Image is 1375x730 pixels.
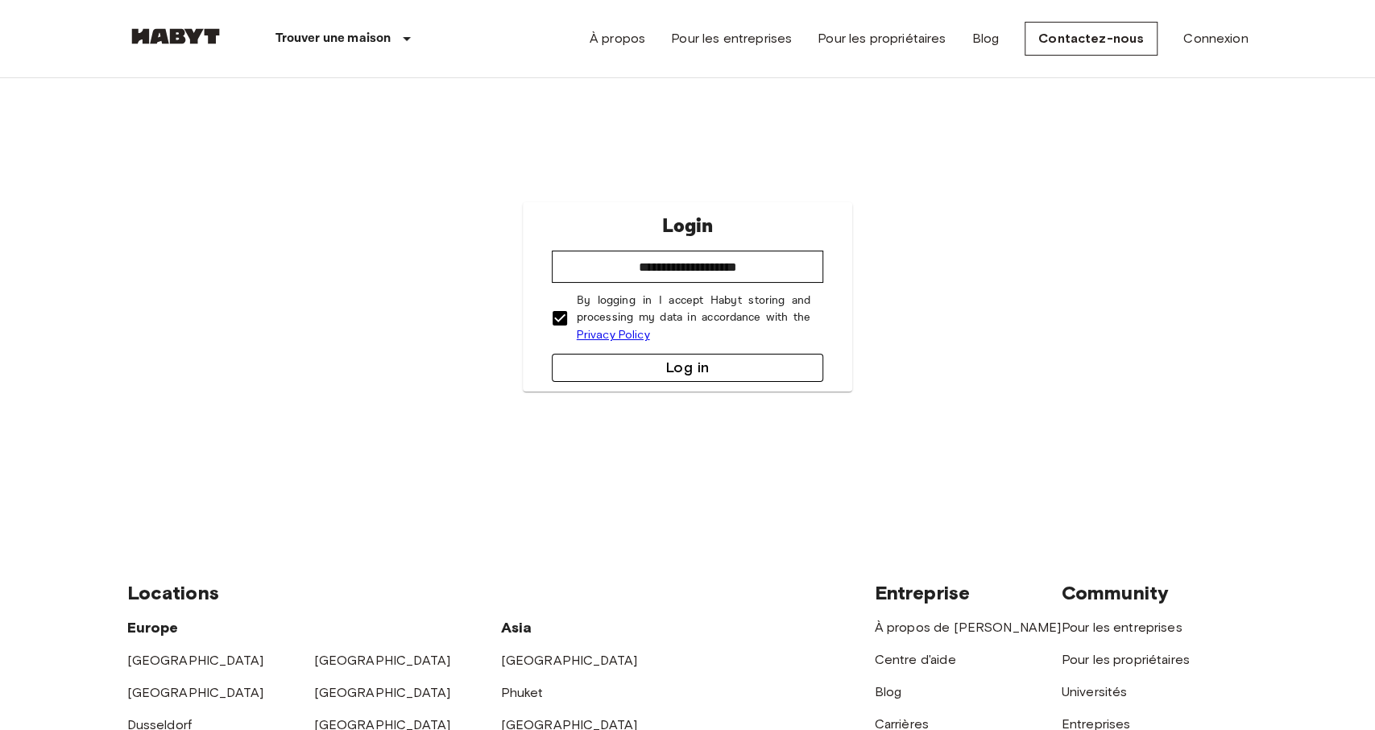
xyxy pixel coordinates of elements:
[127,653,264,668] a: [GEOGRAPHIC_DATA]
[127,619,179,637] span: Europe
[971,29,999,48] a: Blog
[314,653,451,668] a: [GEOGRAPHIC_DATA]
[671,29,792,48] a: Pour les entreprises
[590,29,645,48] a: À propos
[1062,652,1190,667] a: Pour les propriétaires
[275,29,391,48] p: Trouver une maison
[577,328,650,342] a: Privacy Policy
[577,292,811,344] p: By logging in I accept Habyt storing and processing my data in accordance with the
[818,29,946,48] a: Pour les propriétaires
[552,354,824,382] button: Log in
[875,620,1062,635] a: À propos de [PERSON_NAME]
[1062,684,1128,699] a: Universités
[127,685,264,700] a: [GEOGRAPHIC_DATA]
[1062,620,1182,635] a: Pour les entreprises
[127,28,224,44] img: Habyt
[875,684,902,699] a: Blog
[1062,581,1169,604] span: Community
[661,212,713,241] p: Login
[875,652,956,667] a: Centre d'aide
[314,685,451,700] a: [GEOGRAPHIC_DATA]
[1183,29,1248,48] a: Connexion
[127,581,219,604] span: Locations
[875,581,971,604] span: Entreprise
[501,619,532,637] span: Asia
[501,685,544,700] a: Phuket
[501,653,638,668] a: [GEOGRAPHIC_DATA]
[1025,22,1158,56] a: Contactez-nous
